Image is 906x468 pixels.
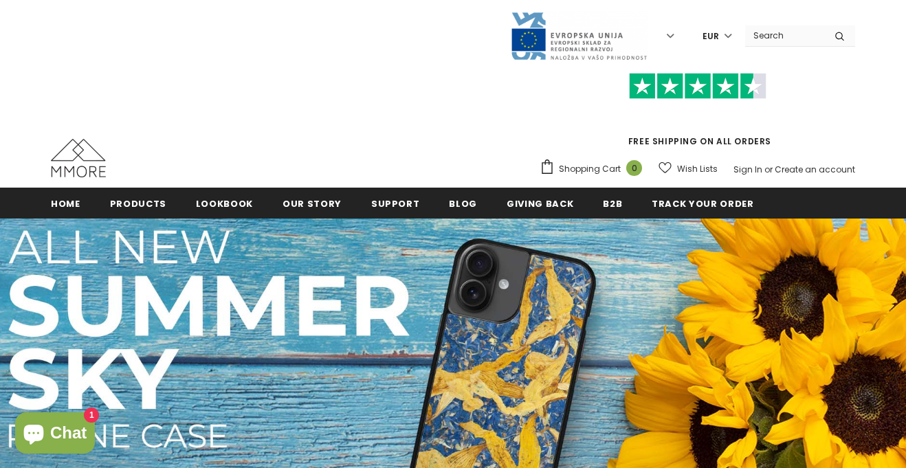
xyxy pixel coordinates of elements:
a: Track your order [652,188,753,219]
span: Wish Lists [677,162,718,176]
iframe: Customer reviews powered by Trustpilot [540,99,855,135]
span: Our Story [283,197,342,210]
span: FREE SHIPPING ON ALL ORDERS [540,79,855,147]
img: Javni Razpis [510,11,648,61]
input: Search Site [745,25,824,45]
a: Sign In [733,164,762,175]
a: Blog [449,188,477,219]
img: Trust Pilot Stars [629,73,766,100]
span: Shopping Cart [559,162,621,176]
a: Create an account [775,164,855,175]
span: B2B [603,197,622,210]
a: support [371,188,420,219]
a: Shopping Cart 0 [540,159,649,179]
a: Giving back [507,188,573,219]
span: Home [51,197,80,210]
a: Wish Lists [659,157,718,181]
a: Lookbook [196,188,253,219]
span: Products [110,197,166,210]
a: Products [110,188,166,219]
span: EUR [703,30,719,43]
a: Home [51,188,80,219]
span: Blog [449,197,477,210]
span: Track your order [652,197,753,210]
span: Lookbook [196,197,253,210]
a: Javni Razpis [510,30,648,41]
span: or [764,164,773,175]
span: support [371,197,420,210]
a: B2B [603,188,622,219]
span: 0 [626,160,642,176]
inbox-online-store-chat: Shopify online store chat [11,412,99,457]
span: Giving back [507,197,573,210]
img: MMORE Cases [51,139,106,177]
a: Our Story [283,188,342,219]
